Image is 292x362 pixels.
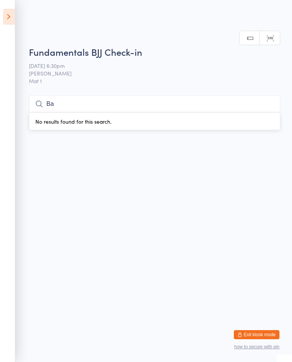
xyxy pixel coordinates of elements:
input: Search [29,95,280,113]
span: [DATE] 6:30pm [29,62,268,69]
button: Exit kiosk mode [234,330,279,339]
span: Mat 1 [29,77,280,85]
button: how to secure with pin [234,344,279,349]
div: No results found for this search. [29,113,280,130]
span: [PERSON_NAME] [29,69,268,77]
h2: Fundamentals BJJ Check-in [29,46,280,58]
